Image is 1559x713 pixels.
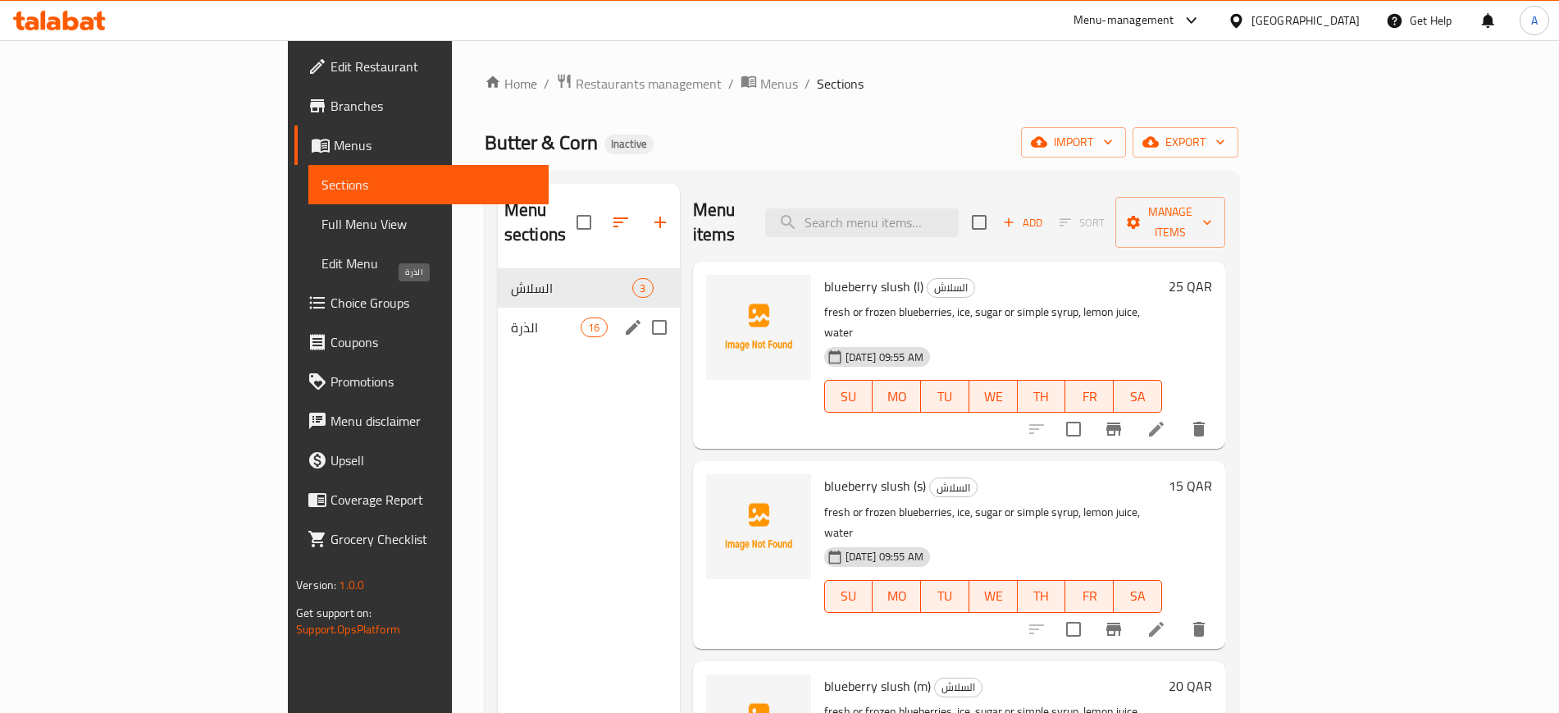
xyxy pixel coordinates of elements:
span: MO [879,385,914,409]
h2: Menu items [693,198,745,247]
button: Branch-specific-item [1094,409,1133,449]
a: Coverage Report [294,480,548,519]
span: Add item [996,210,1049,235]
li: / [805,74,810,94]
div: الذرة16edit [498,308,680,347]
span: Select to update [1056,412,1091,446]
li: / [728,74,734,94]
span: [DATE] 09:55 AM [839,350,930,365]
img: blueberry slush (l) [706,275,811,380]
button: FR [1065,380,1114,413]
span: Menus [334,135,535,155]
h6: 20 QAR [1169,674,1212,697]
span: الذرة [511,318,581,337]
a: Promotions [294,362,548,401]
button: Add [996,210,1049,235]
span: TH [1024,584,1060,608]
span: Sort sections [601,203,640,242]
div: السلاش [511,278,633,298]
span: Get support on: [296,602,372,624]
button: TU [921,580,969,613]
span: Choice Groups [330,293,535,313]
a: Restaurants management [556,73,722,94]
span: Select to update [1056,612,1091,647]
span: TH [1024,385,1060,409]
div: [GEOGRAPHIC_DATA] [1251,11,1360,30]
span: السلاش [930,478,977,497]
div: السلاش3 [498,268,680,308]
a: Branches [294,86,548,126]
a: Edit Menu [308,244,548,283]
div: Inactive [604,135,654,154]
span: export [1146,132,1225,153]
span: Sections [817,74,864,94]
nav: breadcrumb [485,73,1238,94]
span: SA [1120,385,1156,409]
button: SA [1114,580,1162,613]
span: Select all sections [567,205,601,240]
span: السلاش [935,678,982,697]
span: [DATE] 09:55 AM [839,549,930,564]
span: A [1531,11,1538,30]
button: export [1133,127,1238,158]
span: FR [1072,584,1107,608]
span: Edit Restaurant [330,57,535,76]
span: Add [1001,213,1045,232]
a: Sections [308,165,548,204]
span: SU [832,584,867,608]
span: Full Menu View [321,214,535,234]
a: Coupons [294,322,548,362]
button: Manage items [1115,197,1225,248]
div: Menu-management [1074,11,1174,30]
button: edit [621,315,645,340]
a: Menus [294,126,548,165]
button: TH [1018,580,1066,613]
button: WE [969,380,1018,413]
span: Promotions [330,372,535,391]
p: fresh or frozen blueberries, ice, sugar or simple syrup, lemon juice, water [824,302,1162,343]
button: delete [1179,610,1219,649]
p: fresh or frozen blueberries, ice, sugar or simple syrup, lemon juice, water [824,502,1162,543]
span: Coupons [330,332,535,352]
div: السلاش [929,478,978,497]
span: blueberry slush (m) [824,674,931,698]
a: Grocery Checklist [294,519,548,559]
div: items [632,278,653,298]
button: import [1021,127,1126,158]
img: blueberry slush (s) [706,474,811,579]
button: WE [969,580,1018,613]
a: Choice Groups [294,283,548,322]
span: Butter & Corn [485,124,598,161]
button: FR [1065,580,1114,613]
input: search [765,208,959,237]
span: TU [928,385,963,409]
span: 3 [633,281,652,296]
a: Menus [741,73,798,94]
a: Full Menu View [308,204,548,244]
span: Select section [962,205,996,240]
a: Support.OpsPlatform [296,619,400,640]
span: Menus [760,74,798,94]
a: Edit menu item [1146,619,1166,639]
h6: 15 QAR [1169,474,1212,497]
span: blueberry slush (l) [824,274,923,299]
button: SU [824,580,873,613]
span: SA [1120,584,1156,608]
button: SU [824,380,873,413]
a: Edit Restaurant [294,47,548,86]
span: Inactive [604,137,654,151]
span: MO [879,584,914,608]
span: Branches [330,96,535,116]
nav: Menu sections [498,262,680,354]
span: FR [1072,385,1107,409]
span: 16 [581,320,606,336]
button: TU [921,380,969,413]
div: السلاش [927,278,975,298]
button: SA [1114,380,1162,413]
span: WE [976,584,1011,608]
button: MO [873,580,921,613]
span: Version: [296,574,336,596]
span: WE [976,385,1011,409]
a: Edit menu item [1146,419,1166,439]
span: Upsell [330,450,535,470]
